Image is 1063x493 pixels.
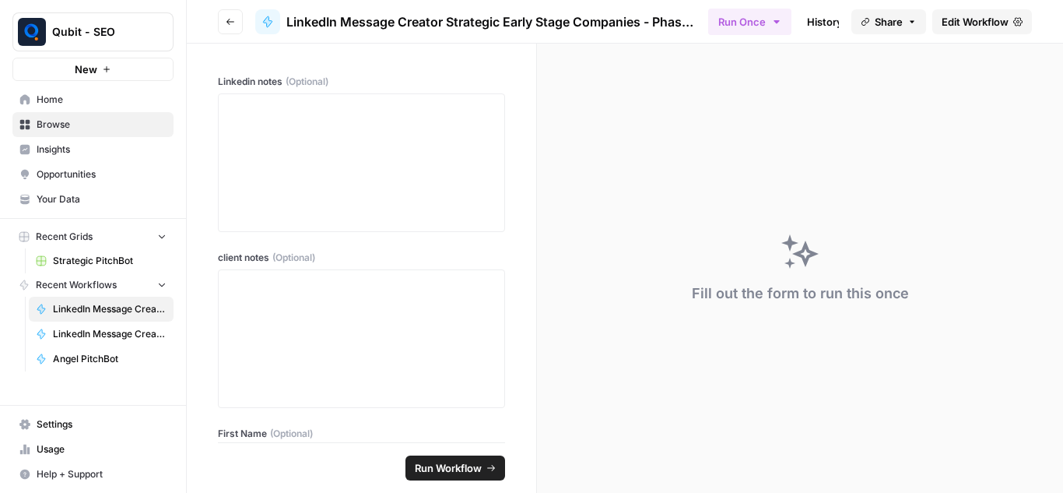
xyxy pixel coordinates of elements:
[53,302,167,316] span: LinkedIn Message Creator Strategic Early Stage Companies - Phase 3
[692,283,909,305] div: Fill out the form to run this once
[405,456,505,481] button: Run Workflow
[286,75,328,89] span: (Optional)
[36,230,93,244] span: Recent Grids
[12,462,174,487] button: Help + Support
[12,112,174,137] a: Browse
[708,9,791,35] button: Run Once
[53,327,167,341] span: LinkedIn Message Creator M&A - Phase 3
[12,87,174,112] a: Home
[53,254,167,268] span: Strategic PitchBot
[52,24,146,40] span: Qubit - SEO
[415,460,482,476] span: Run Workflow
[12,187,174,212] a: Your Data
[53,352,167,366] span: Angel PitchBot
[37,442,167,456] span: Usage
[12,437,174,462] a: Usage
[37,167,167,181] span: Opportunities
[29,248,174,273] a: Strategic PitchBot
[218,75,505,89] label: Linkedin notes
[942,14,1009,30] span: Edit Workflow
[29,322,174,347] a: LinkedIn Message Creator M&A - Phase 3
[75,62,97,77] span: New
[798,9,852,34] a: History
[218,427,505,441] label: First Name
[255,9,696,34] a: LinkedIn Message Creator Strategic Early Stage Companies - Phase 3
[851,9,926,34] button: Share
[37,192,167,206] span: Your Data
[37,467,167,481] span: Help + Support
[29,297,174,322] a: LinkedIn Message Creator Strategic Early Stage Companies - Phase 3
[18,18,46,46] img: Qubit - SEO Logo
[37,417,167,431] span: Settings
[875,14,903,30] span: Share
[932,9,1032,34] a: Edit Workflow
[37,143,167,157] span: Insights
[12,273,174,297] button: Recent Workflows
[37,118,167,132] span: Browse
[12,162,174,187] a: Opportunities
[12,12,174,51] button: Workspace: Qubit - SEO
[36,278,117,292] span: Recent Workflows
[272,251,315,265] span: (Optional)
[29,347,174,372] a: Angel PitchBot
[12,137,174,162] a: Insights
[37,93,167,107] span: Home
[270,427,313,441] span: (Optional)
[12,58,174,81] button: New
[218,251,505,265] label: client notes
[12,412,174,437] a: Settings
[12,225,174,248] button: Recent Grids
[286,12,696,31] span: LinkedIn Message Creator Strategic Early Stage Companies - Phase 3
